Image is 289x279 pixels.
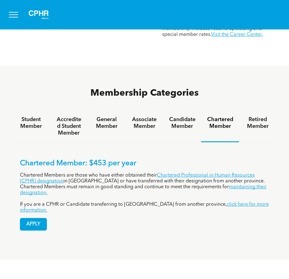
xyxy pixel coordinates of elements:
span: CPHR Alberta Career Center: The largest human resources job board in [GEOGRAPHIC_DATA], the [GEOG... [162,9,274,37]
h4: Associate Member [131,116,158,130]
span: Membership Categories [90,89,199,98]
a: APPLY [20,218,47,231]
p: If you are a CPHR or Candidate transferring to [GEOGRAPHIC_DATA] from another province, [20,202,269,213]
h4: Candidate Member [169,116,196,130]
h4: Accredited Student Member [55,116,82,136]
h4: Student Member [18,116,44,130]
p: Chartered Members are those who have either obtained their in [GEOGRAPHIC_DATA] or have transferr... [20,173,269,196]
p: Chartered Member: $453 per year [20,159,269,168]
h4: Retired Member [245,116,271,130]
button: menu [6,7,21,23]
h4: Chartered Member [207,116,233,130]
img: A white background with a few lines on it [23,5,54,25]
a: Visit the Career Center. [211,32,263,37]
h4: General Member [93,116,120,130]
